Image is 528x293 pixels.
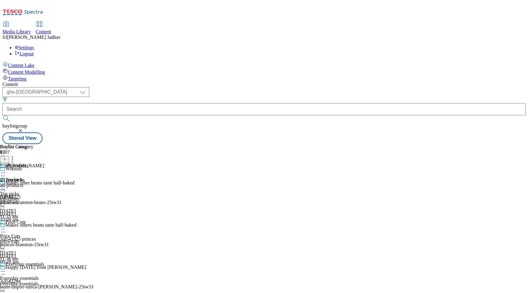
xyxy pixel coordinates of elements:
a: Media Library [2,22,31,35]
a: Content [36,22,51,35]
button: Stored View [2,132,42,144]
a: Targeting [2,75,526,82]
span: SJ [2,35,7,40]
span: buylistgroup [2,123,27,128]
a: Content Modelling [2,68,526,75]
input: Search [2,103,526,115]
span: Content Modelling [8,69,45,75]
a: Logout [15,51,34,56]
span: Content [36,29,51,34]
div: Content [2,82,526,87]
span: Media Library [2,29,31,34]
a: Content Lake [2,61,526,68]
div: all products [5,163,28,169]
a: Settings [15,45,34,50]
span: Targeting [8,76,27,81]
span: Content Lake [8,63,35,68]
div: Price Cuts [5,219,26,225]
div: Everyday essentials [5,261,44,267]
svg: Search Filters [2,97,7,102]
span: [PERSON_NAME] Jadhav [7,35,61,40]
